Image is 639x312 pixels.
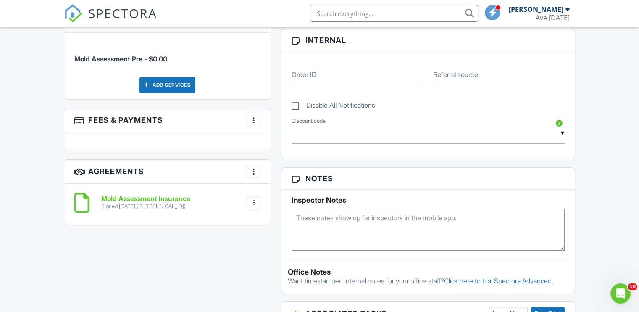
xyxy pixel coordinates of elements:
[310,5,478,22] input: Search everything...
[281,168,575,190] h3: Notes
[292,196,565,204] h5: Inspector Notes
[101,195,190,210] a: Mold Assessment Insurance Signed [DATE] (IP [TECHNICAL_ID])
[281,29,575,51] h3: Internal
[288,268,568,276] div: Office Notes
[64,11,157,29] a: SPECTORA
[610,283,631,304] iframe: Intercom live chat
[64,108,271,132] h3: Fees & Payments
[292,70,316,79] label: Order ID
[139,77,195,93] div: Add Services
[292,117,326,125] label: Discount code
[509,5,563,13] div: [PERSON_NAME]
[288,276,568,286] p: Want timestamped internal notes for your office staff?
[433,70,478,79] label: Referral source
[74,39,260,70] li: Service: Mold Assessment Pre
[292,101,375,112] label: Disable All Notifications
[628,283,637,290] span: 10
[536,13,570,22] div: Ave Today
[101,203,190,210] div: Signed [DATE] (IP [TECHNICAL_ID])
[74,55,167,63] span: Mold Assessment Pre - $0.00
[64,160,271,184] h3: Agreements
[88,4,157,22] span: SPECTORA
[101,195,190,203] h6: Mold Assessment Insurance
[64,4,82,23] img: The Best Home Inspection Software - Spectora
[444,277,553,285] a: Click here to trial Spectora Advanced.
